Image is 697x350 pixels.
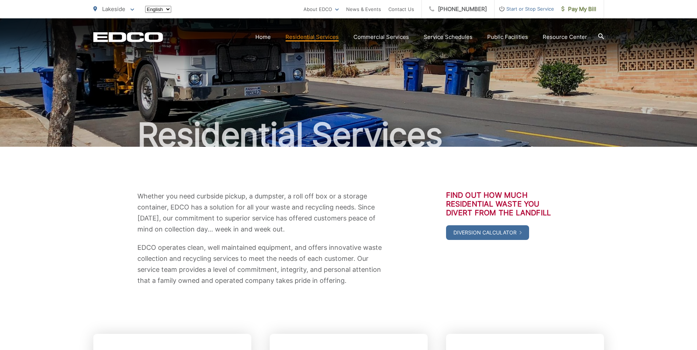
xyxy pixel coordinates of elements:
[561,5,596,14] span: Pay My Bill
[137,242,384,286] p: EDCO operates clean, well maintained equipment, and offers innovative waste collection and recycl...
[543,33,587,41] a: Resource Center
[446,191,560,217] h3: Find out how much residential waste you divert from the landfill
[353,33,409,41] a: Commercial Services
[346,5,381,14] a: News & Events
[303,5,339,14] a: About EDCO
[388,5,414,14] a: Contact Us
[424,33,473,41] a: Service Schedules
[446,225,529,240] a: Diversion Calculator
[285,33,339,41] a: Residential Services
[145,6,171,13] select: Select a language
[137,191,384,235] p: Whether you need curbside pickup, a dumpster, a roll off box or a storage container, EDCO has a s...
[93,32,163,42] a: EDCD logo. Return to the homepage.
[102,6,125,12] span: Lakeside
[93,117,604,153] h1: Residential Services
[255,33,271,41] a: Home
[487,33,528,41] a: Public Facilities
